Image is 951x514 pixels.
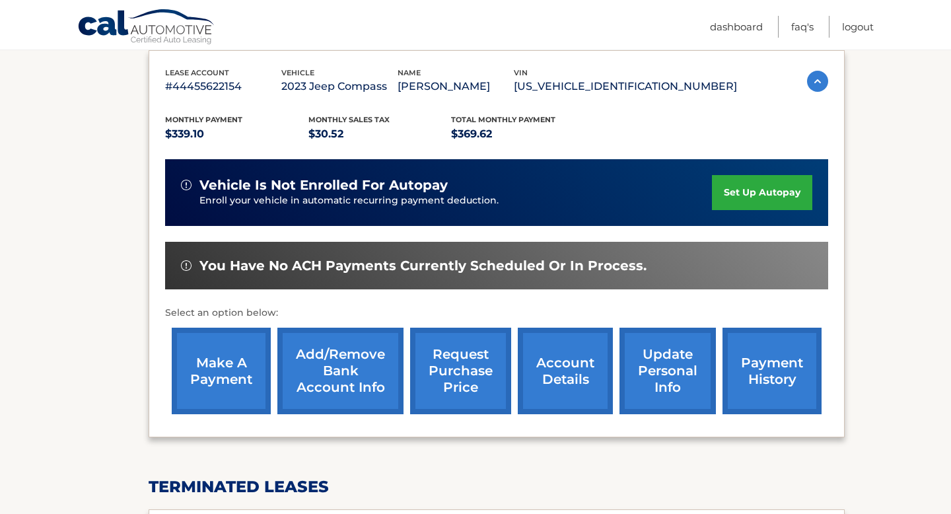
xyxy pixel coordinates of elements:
[308,115,390,124] span: Monthly sales Tax
[181,180,192,190] img: alert-white.svg
[518,328,613,414] a: account details
[165,305,828,321] p: Select an option below:
[398,68,421,77] span: name
[199,194,712,208] p: Enroll your vehicle in automatic recurring payment deduction.
[165,77,281,96] p: #44455622154
[451,115,555,124] span: Total Monthly Payment
[165,125,308,143] p: $339.10
[308,125,452,143] p: $30.52
[710,16,763,38] a: Dashboard
[281,68,314,77] span: vehicle
[722,328,822,414] a: payment history
[712,175,812,210] a: set up autopay
[172,328,271,414] a: make a payment
[277,328,404,414] a: Add/Remove bank account info
[842,16,874,38] a: Logout
[165,68,229,77] span: lease account
[451,125,594,143] p: $369.62
[410,328,511,414] a: request purchase price
[398,77,514,96] p: [PERSON_NAME]
[181,260,192,271] img: alert-white.svg
[514,68,528,77] span: vin
[281,77,398,96] p: 2023 Jeep Compass
[165,115,242,124] span: Monthly Payment
[619,328,716,414] a: update personal info
[791,16,814,38] a: FAQ's
[77,9,216,47] a: Cal Automotive
[199,177,448,194] span: vehicle is not enrolled for autopay
[149,477,845,497] h2: terminated leases
[199,258,647,274] span: You have no ACH payments currently scheduled or in process.
[807,71,828,92] img: accordion-active.svg
[514,77,737,96] p: [US_VEHICLE_IDENTIFICATION_NUMBER]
